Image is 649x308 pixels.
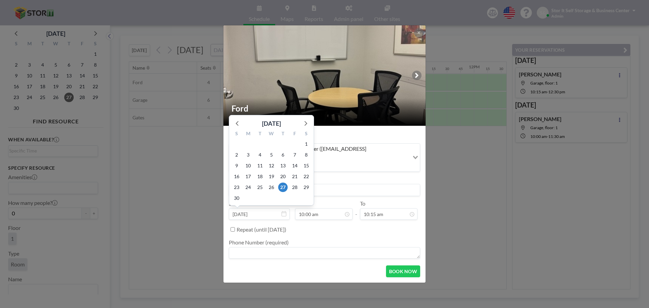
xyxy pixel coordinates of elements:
[386,265,420,277] button: BOOK NOW
[302,183,311,192] span: Saturday, November 29, 2025
[278,150,288,160] span: Thursday, November 6, 2025
[232,183,241,192] span: Sunday, November 23, 2025
[355,203,357,217] span: -
[243,183,253,192] span: Monday, November 24, 2025
[302,172,311,181] span: Saturday, November 22, 2025
[267,150,276,160] span: Wednesday, November 5, 2025
[237,226,286,233] label: Repeat (until [DATE])
[255,161,265,170] span: Tuesday, November 11, 2025
[232,103,418,114] h2: Ford
[267,172,276,181] span: Wednesday, November 19, 2025
[267,161,276,170] span: Wednesday, November 12, 2025
[278,172,288,181] span: Thursday, November 20, 2025
[255,183,265,192] span: Tuesday, November 25, 2025
[243,150,253,160] span: Monday, November 3, 2025
[302,150,311,160] span: Saturday, November 8, 2025
[302,161,311,170] span: Saturday, November 15, 2025
[232,114,249,120] span: Floor: 1
[251,114,254,119] span: •
[232,161,241,170] span: Sunday, November 9, 2025
[267,183,276,192] span: Wednesday, November 26, 2025
[243,172,253,181] span: Monday, November 17, 2025
[266,130,277,139] div: W
[231,145,408,160] span: Stor It Self Storage & Business Center ([EMAIL_ADDRESS][DOMAIN_NAME])
[232,150,241,160] span: Sunday, November 2, 2025
[255,172,265,181] span: Tuesday, November 18, 2025
[229,239,289,246] label: Phone Number (required)
[229,144,420,172] div: Search for option
[230,161,409,170] input: Search for option
[360,200,365,207] label: To
[232,193,241,203] span: Sunday, November 30, 2025
[262,119,281,128] div: [DATE]
[255,150,265,160] span: Tuesday, November 4, 2025
[242,130,254,139] div: M
[229,184,420,196] input: Stor It Self Storage's reservation
[290,183,299,192] span: Friday, November 28, 2025
[302,139,311,149] span: Saturday, November 1, 2025
[277,130,289,139] div: T
[254,130,266,139] div: T
[255,114,273,120] span: Seats: 4
[278,183,288,192] span: Thursday, November 27, 2025
[290,150,299,160] span: Friday, November 7, 2025
[231,130,242,139] div: S
[290,172,299,181] span: Friday, November 21, 2025
[243,161,253,170] span: Monday, November 10, 2025
[278,161,288,170] span: Thursday, November 13, 2025
[232,172,241,181] span: Sunday, November 16, 2025
[290,161,299,170] span: Friday, November 14, 2025
[289,130,300,139] div: F
[301,130,312,139] div: S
